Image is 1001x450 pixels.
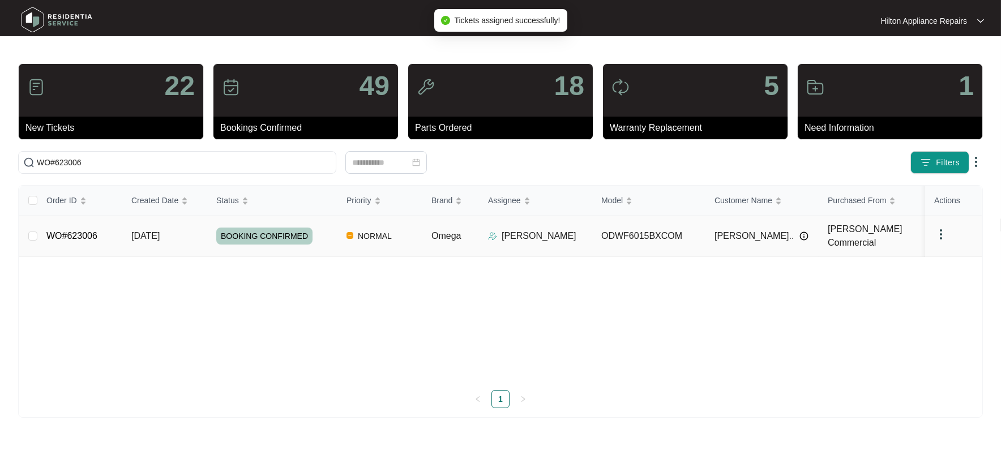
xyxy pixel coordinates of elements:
[764,72,779,100] p: 5
[925,186,982,216] th: Actions
[346,194,371,207] span: Priority
[514,390,532,408] li: Next Page
[611,78,630,96] img: icon
[23,157,35,168] img: search-icon
[37,156,331,169] input: Search by Order Id, Assignee Name, Customer Name, Brand and Model
[514,390,532,408] button: right
[441,16,450,25] span: check-circle
[46,231,97,241] a: WO#623006
[131,194,178,207] span: Created Date
[492,391,509,408] a: 1
[880,15,967,27] p: Hilton Appliance Repairs
[346,232,353,239] img: Vercel Logo
[479,186,592,216] th: Assignee
[491,390,510,408] li: 1
[216,194,239,207] span: Status
[353,229,396,243] span: NORMAL
[502,229,576,243] p: [PERSON_NAME]
[46,194,77,207] span: Order ID
[222,78,240,96] img: icon
[27,78,45,96] img: icon
[936,157,960,169] span: Filters
[415,121,593,135] p: Parts Ordered
[431,194,452,207] span: Brand
[17,3,96,37] img: residentia service logo
[360,72,390,100] p: 49
[131,231,160,241] span: [DATE]
[474,396,481,402] span: left
[469,390,487,408] li: Previous Page
[37,186,122,216] th: Order ID
[977,18,984,24] img: dropdown arrow
[455,16,561,25] span: Tickets assigned successfully!
[920,157,931,168] img: filter icon
[337,186,422,216] th: Priority
[592,186,705,216] th: Model
[819,186,932,216] th: Purchased From
[122,186,207,216] th: Created Date
[25,121,203,135] p: New Tickets
[592,216,705,257] td: ODWF6015BXCOM
[417,78,435,96] img: icon
[705,186,819,216] th: Customer Name
[969,155,983,169] img: dropdown arrow
[488,194,521,207] span: Assignee
[806,78,824,96] img: icon
[601,194,623,207] span: Model
[220,121,398,135] p: Bookings Confirmed
[828,224,902,247] span: [PERSON_NAME] Commercial
[828,194,886,207] span: Purchased From
[431,231,461,241] span: Omega
[207,186,337,216] th: Status
[959,72,974,100] p: 1
[715,194,772,207] span: Customer Name
[165,72,195,100] p: 22
[469,390,487,408] button: left
[910,151,969,174] button: filter iconFilters
[216,228,313,245] span: BOOKING CONFIRMED
[554,72,584,100] p: 18
[520,396,527,402] span: right
[715,229,794,243] span: [PERSON_NAME]..
[805,121,982,135] p: Need Information
[799,232,808,241] img: Info icon
[422,186,479,216] th: Brand
[610,121,788,135] p: Warranty Replacement
[934,228,948,241] img: dropdown arrow
[488,232,497,241] img: Assigner Icon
